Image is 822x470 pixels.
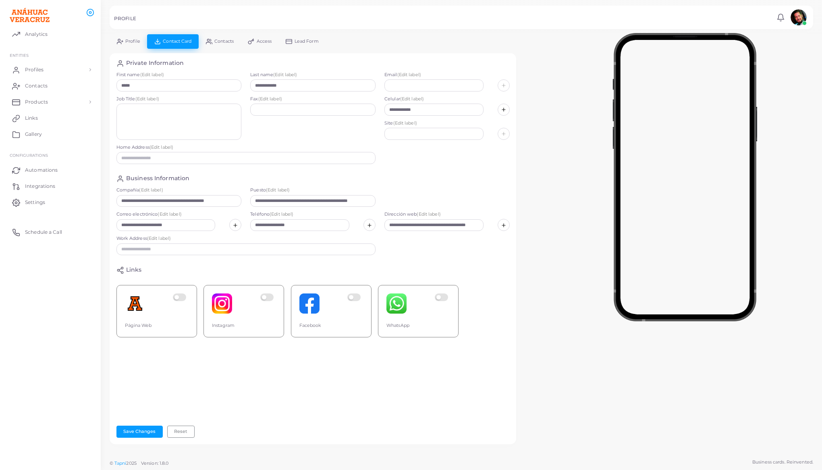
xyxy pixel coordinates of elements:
[212,293,232,314] img: instagram.png
[214,39,234,44] span: Contacts
[25,199,45,206] span: Settings
[612,33,757,321] img: phone-mock.b55596b7.png
[299,322,363,329] div: Facebook
[6,178,95,194] a: Integrations
[7,8,52,23] img: logo
[158,211,181,217] span: (Edit label)
[6,224,95,240] a: Schedule a Call
[6,162,95,178] a: Automations
[125,39,140,44] span: Profile
[135,96,159,102] span: (Edit label)
[126,175,189,183] h4: Business Information
[270,211,293,217] span: (Edit label)
[116,187,242,193] label: Compañía
[386,322,450,329] div: WhatsApp
[258,96,282,102] span: (Edit label)
[149,144,173,150] span: (Edit label)
[295,39,319,44] span: Lead Form
[384,120,510,127] label: Site
[384,72,510,78] label: Email
[6,78,95,94] a: Contacts
[25,131,42,138] span: Gallery
[114,460,127,466] a: Tapni
[116,235,376,242] label: Work Address
[110,460,168,467] span: ©
[788,9,809,25] a: avatar
[126,460,136,467] span: 2025
[752,459,813,466] span: Business cards. Reinvented.
[25,31,48,38] span: Analytics
[147,235,171,241] span: (Edit label)
[25,229,62,236] span: Schedule a Call
[25,98,48,106] span: Products
[116,426,163,438] button: Save Changes
[400,96,424,102] span: (Edit label)
[384,96,510,102] label: Celular
[257,39,272,44] span: Access
[114,16,136,21] h5: PROFILE
[417,211,440,217] span: (Edit label)
[386,293,407,314] img: whatsapp.png
[250,96,376,102] label: Fax
[25,114,38,122] span: Links
[116,211,242,218] label: Correo electrónico
[393,120,417,126] span: (Edit label)
[125,293,145,314] img: xAww3T1zJPRXQDMlkLXKzzOWJCNpBroj-1712275393386.png
[6,194,95,210] a: Settings
[266,187,290,193] span: (Edit label)
[126,266,142,274] h4: Links
[140,72,164,77] span: (Edit label)
[125,322,189,329] div: Página Web
[6,126,95,142] a: Gallery
[6,62,95,78] a: Profiles
[25,82,48,89] span: Contacts
[25,166,58,174] span: Automations
[25,183,55,190] span: Integrations
[250,187,376,193] label: Puesto
[25,66,44,73] span: Profiles
[299,293,320,314] img: facebook.png
[163,39,191,44] span: Contact Card
[139,187,163,193] span: (Edit label)
[141,460,169,466] span: Version: 1.8.0
[212,322,276,329] div: Instagram
[6,94,95,110] a: Products
[6,110,95,126] a: Links
[116,144,376,151] label: Home Address
[10,53,29,58] span: ENTITIES
[116,96,242,102] label: Job Title
[791,9,807,25] img: avatar
[384,211,510,218] label: Dirección web
[397,72,421,77] span: (Edit label)
[250,72,376,78] label: Last name
[10,153,48,158] span: Configurations
[250,211,376,218] label: Teléfono
[116,72,242,78] label: First name
[167,426,195,438] button: Reset
[126,60,184,67] h4: Private Information
[273,72,297,77] span: (Edit label)
[6,26,95,42] a: Analytics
